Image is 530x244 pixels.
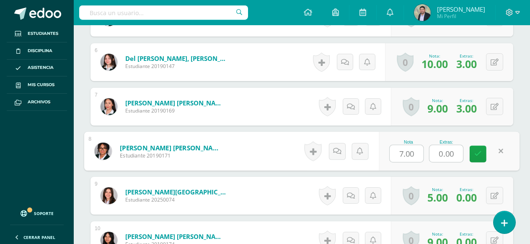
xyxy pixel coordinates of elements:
[429,145,463,162] input: Extra
[34,210,54,216] span: Soporte
[456,231,477,237] div: Extras:
[427,190,448,205] span: 5.00
[403,97,419,116] a: 0
[101,187,117,204] img: 1a0e536dbf760920ee689cf064d4fe16.png
[10,202,64,223] a: Soporte
[7,25,67,42] a: Estudiantes
[125,196,226,203] span: Estudiante 20250074
[427,231,448,237] div: Nota:
[7,76,67,94] a: Mis cursos
[125,54,226,63] a: del [PERSON_NAME], [PERSON_NAME]
[7,42,67,60] a: Disciplina
[79,5,248,20] input: Busca un usuario...
[456,97,477,103] div: Extras:
[421,53,448,59] div: Nota:
[7,94,67,111] a: Archivos
[437,13,485,20] span: Mi Perfil
[427,186,448,192] div: Nota:
[125,99,226,107] a: [PERSON_NAME] [PERSON_NAME]
[125,188,226,196] a: [PERSON_NAME][GEOGRAPHIC_DATA]
[414,4,431,21] img: 862ebec09c65d52a2154c0d9c114d5f0.png
[28,47,52,54] span: Disciplina
[456,190,477,205] span: 0.00
[456,186,477,192] div: Extras:
[427,101,448,115] span: 9.00
[456,53,477,59] div: Extras:
[429,140,463,144] div: Extras:
[28,81,54,88] span: Mis cursos
[101,98,117,115] img: d2c88490a65f5ea85c289f74a9ce8d9a.png
[125,107,226,114] span: Estudiante 20190169
[28,99,50,105] span: Archivos
[397,52,414,72] a: 0
[456,101,477,115] span: 3.00
[125,63,226,70] span: Estudiante 20190147
[94,142,111,160] img: 790c515cac6aec550e2741840dbc1979.png
[390,140,428,144] div: Nota
[23,234,55,240] span: Cerrar panel
[7,60,67,77] a: Asistencia
[125,232,226,241] a: [PERSON_NAME] [PERSON_NAME]
[421,57,448,71] span: 10.00
[427,97,448,103] div: Nota:
[120,152,223,160] span: Estudiante 20190171
[101,54,117,71] img: 8ffada8596f3de15cd32750103dbd582.png
[456,57,477,71] span: 3.00
[28,64,54,71] span: Asistencia
[403,186,419,205] a: 0
[390,145,424,162] input: 0-20.0
[28,30,58,37] span: Estudiantes
[120,143,223,152] a: [PERSON_NAME] [PERSON_NAME]
[437,5,485,13] span: [PERSON_NAME]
